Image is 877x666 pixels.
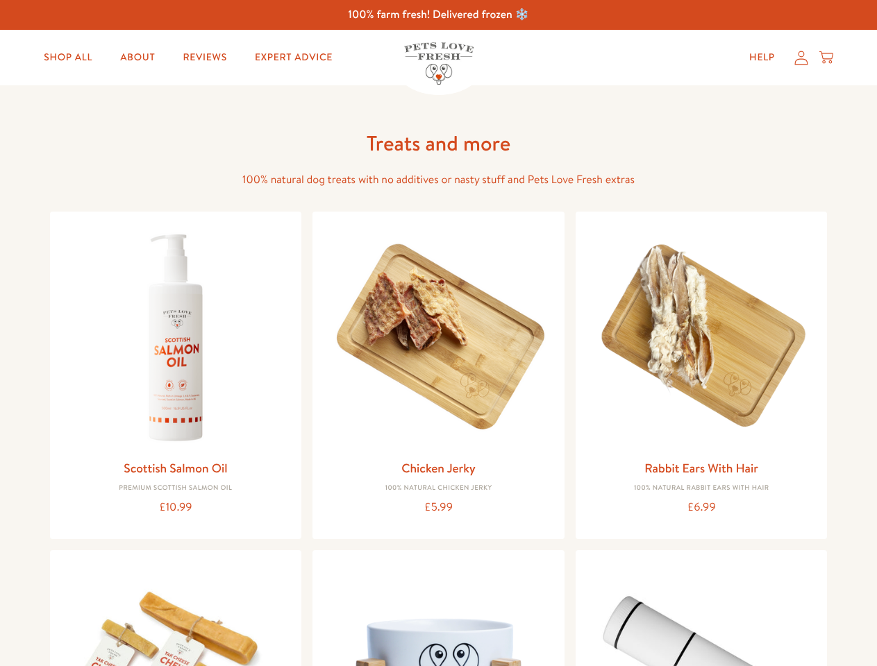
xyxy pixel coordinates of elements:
div: 100% Natural Rabbit Ears with hair [587,484,817,493]
a: Help [738,44,786,71]
img: Pets Love Fresh [404,42,474,85]
a: About [109,44,166,71]
div: £10.99 [61,498,291,517]
img: Rabbit Ears With Hair [587,223,817,452]
img: Scottish Salmon Oil [61,223,291,452]
a: Scottish Salmon Oil [124,459,227,477]
span: 100% natural dog treats with no additives or nasty stuff and Pets Love Fresh extras [242,172,635,187]
div: £5.99 [324,498,553,517]
a: Expert Advice [244,44,344,71]
a: Reviews [172,44,237,71]
a: Shop All [33,44,103,71]
a: Chicken Jerky [401,459,476,477]
div: Premium Scottish Salmon Oil [61,484,291,493]
div: £6.99 [587,498,817,517]
h1: Treats and more [217,130,661,157]
a: Rabbit Ears With Hair [644,459,758,477]
img: Chicken Jerky [324,223,553,452]
div: 100% Natural Chicken Jerky [324,484,553,493]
